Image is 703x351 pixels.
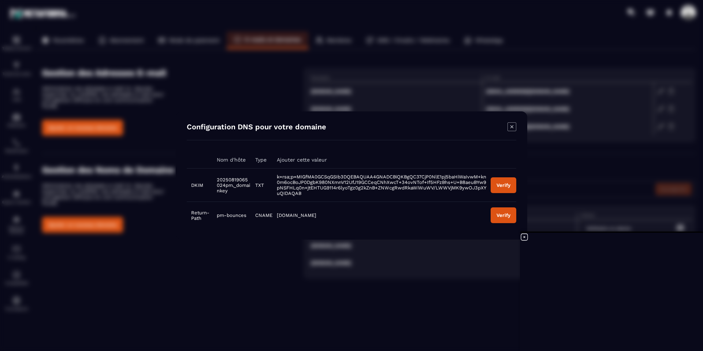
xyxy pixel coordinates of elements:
[217,177,250,193] span: 20250819065024pm._domainkey
[491,177,516,193] button: Verify
[251,151,272,169] th: Type
[272,151,486,169] th: Ajouter cette valeur
[277,213,316,218] span: [DOMAIN_NAME]
[187,202,212,229] td: Return-Path
[187,122,326,133] h4: Configuration DNS pour votre domaine
[251,202,272,229] td: CNAME
[496,213,510,218] div: Verify
[217,213,246,218] span: pm-bounces
[496,182,510,188] div: Verify
[251,169,272,202] td: TXT
[187,169,212,202] td: DKIM
[212,151,250,169] th: Nom d'hôte
[277,174,486,196] span: k=rsa;p=MIGfMA0GCSqGSIb3DQEBAQUAA4GNADCBiQKBgQC37CjP0NlE1pj5baHiWaIvwM+kn0m6ocBoJP0DgbK980NXmnV12...
[491,207,516,223] button: Verify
